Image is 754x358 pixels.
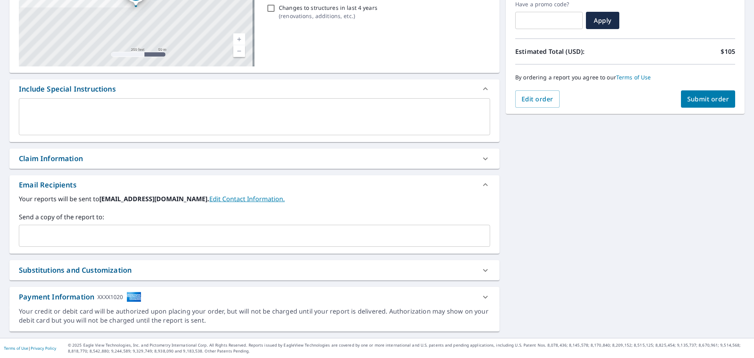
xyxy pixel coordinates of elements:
p: Estimated Total (USD): [515,47,625,56]
div: XXXX1020 [97,292,123,302]
div: Email Recipients [9,175,500,194]
label: Send a copy of the report to: [19,212,490,222]
img: cardImage [126,292,141,302]
b: [EMAIL_ADDRESS][DOMAIN_NAME]. [99,195,209,203]
div: Payment Information [19,292,141,302]
span: Edit order [522,95,553,103]
button: Apply [586,12,619,29]
div: Include Special Instructions [19,84,116,94]
label: Have a promo code? [515,1,583,8]
a: Current Level 17, Zoom In [233,33,245,45]
div: Substitutions and Customization [9,260,500,280]
div: Claim Information [9,149,500,169]
span: Submit order [687,95,729,103]
p: © 2025 Eagle View Technologies, Inc. and Pictometry International Corp. All Rights Reserved. Repo... [68,342,750,354]
a: EditContactInfo [209,195,285,203]
a: Terms of Use [616,73,651,81]
p: $105 [721,47,735,56]
label: Your reports will be sent to [19,194,490,204]
a: Current Level 17, Zoom Out [233,45,245,57]
a: Privacy Policy [31,345,56,351]
button: Submit order [681,90,736,108]
div: Claim Information [19,153,83,164]
div: Substitutions and Customization [19,265,132,275]
p: Changes to structures in last 4 years [279,4,377,12]
div: Payment InformationXXXX1020cardImage [9,287,500,307]
span: Apply [592,16,613,25]
div: Your credit or debit card will be authorized upon placing your order, but will not be charged unt... [19,307,490,325]
button: Edit order [515,90,560,108]
div: Include Special Instructions [9,79,500,98]
p: ( renovations, additions, etc. ) [279,12,377,20]
p: | [4,346,56,351]
div: Email Recipients [19,180,77,190]
a: Terms of Use [4,345,28,351]
p: By ordering a report you agree to our [515,74,735,81]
